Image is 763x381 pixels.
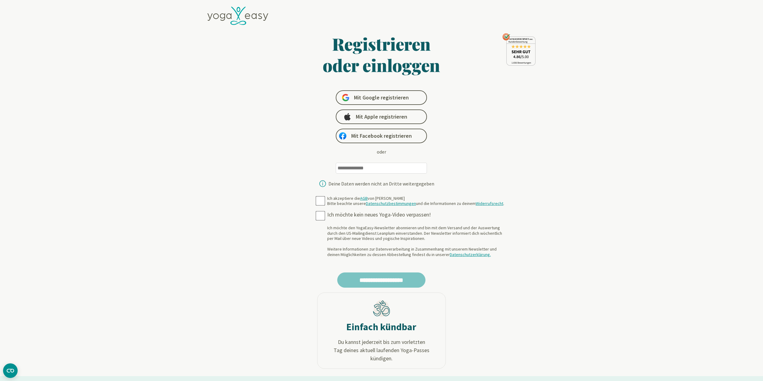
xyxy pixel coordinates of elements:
div: Ich möchte den YogaEasy-Newsletter abonnieren und bin mit dem Versand und der Auswertung durch de... [327,225,507,257]
span: Mit Facebook registrieren [351,132,412,140]
a: Datenschutzerklärung. [450,252,491,257]
button: CMP-Widget öffnen [3,363,18,378]
span: Mit Apple registrieren [356,113,407,120]
div: Deine Daten werden nicht an Dritte weitergegeben [328,181,434,186]
a: Datenschutzbestimmungen [366,201,416,206]
a: Mit Facebook registrieren [336,129,427,143]
div: oder [377,148,386,155]
div: Ich möchte kein neues Yoga-Video verpassen! [327,211,507,218]
h1: Registrieren oder einloggen [264,33,499,76]
span: Du kannst jederzeit bis zum vorletzten Tag deines aktuell laufenden Yoga-Passes kündigen. [324,338,439,362]
span: Mit Google registrieren [354,94,409,101]
div: Ich akzeptiere die von [PERSON_NAME] Bitte beachte unsere und die Informationen zu deinem . [327,196,504,206]
h2: Einfach kündbar [346,321,416,333]
img: ausgezeichnet_seal.png [502,33,536,66]
a: Mit Apple registrieren [336,109,427,124]
a: Widerrufsrecht [476,201,503,206]
a: AGB [360,196,368,201]
a: Mit Google registrieren [336,90,427,105]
